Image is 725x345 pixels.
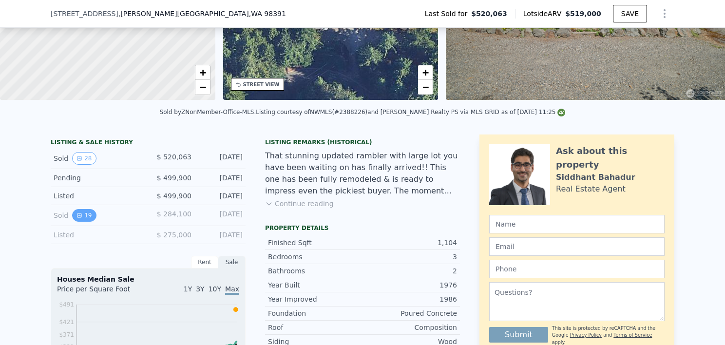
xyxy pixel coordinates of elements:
[54,209,140,222] div: Sold
[157,210,191,218] span: $ 284,100
[362,323,457,332] div: Composition
[613,5,647,22] button: SAVE
[157,231,191,239] span: $ 275,000
[54,230,140,240] div: Listed
[72,209,96,222] button: View historical data
[489,237,665,256] input: Email
[51,138,246,148] div: LISTING & SALE HISTORY
[265,224,460,232] div: Property details
[225,285,239,295] span: Max
[199,173,243,183] div: [DATE]
[268,280,362,290] div: Year Built
[196,285,204,293] span: 3Y
[418,80,433,95] a: Zoom out
[362,280,457,290] div: 1976
[362,308,457,318] div: Poured Concrete
[59,319,74,326] tspan: $421
[556,172,635,183] div: Siddhant Bahadur
[268,308,362,318] div: Foundation
[265,138,460,146] div: Listing Remarks (Historical)
[265,150,460,197] div: That stunning updated rambler with large lot you have been waiting on has finally arrived!! This ...
[54,173,140,183] div: Pending
[268,238,362,248] div: Finished Sqft
[54,191,140,201] div: Listed
[51,9,118,19] span: [STREET_ADDRESS]
[556,144,665,172] div: Ask about this property
[218,256,246,268] div: Sale
[265,199,334,209] button: Continue reading
[243,81,280,88] div: STREET VIEW
[422,81,429,93] span: −
[195,80,210,95] a: Zoom out
[57,274,239,284] div: Houses Median Sale
[489,260,665,278] input: Phone
[268,294,362,304] div: Year Improved
[268,252,362,262] div: Bedrooms
[191,256,218,268] div: Rent
[157,174,191,182] span: $ 499,900
[59,331,74,338] tspan: $371
[199,152,243,165] div: [DATE]
[362,238,457,248] div: 1,104
[160,109,256,115] div: Sold by ZNonMember-Office-MLS .
[57,284,148,300] div: Price per Square Foot
[199,230,243,240] div: [DATE]
[157,192,191,200] span: $ 499,900
[157,153,191,161] span: $ 520,063
[249,10,286,18] span: , WA 98391
[268,323,362,332] div: Roof
[489,215,665,233] input: Name
[199,191,243,201] div: [DATE]
[209,285,221,293] span: 10Y
[489,327,548,343] button: Submit
[72,152,96,165] button: View historical data
[118,9,286,19] span: , [PERSON_NAME][GEOGRAPHIC_DATA]
[199,81,206,93] span: −
[199,66,206,78] span: +
[418,65,433,80] a: Zoom in
[268,266,362,276] div: Bathrooms
[655,4,674,23] button: Show Options
[362,252,457,262] div: 3
[422,66,429,78] span: +
[565,10,601,18] span: $519,000
[362,294,457,304] div: 1986
[199,209,243,222] div: [DATE]
[184,285,192,293] span: 1Y
[362,266,457,276] div: 2
[523,9,565,19] span: Lotside ARV
[195,65,210,80] a: Zoom in
[425,9,472,19] span: Last Sold for
[570,332,602,338] a: Privacy Policy
[613,332,652,338] a: Terms of Service
[557,109,565,116] img: NWMLS Logo
[59,301,74,308] tspan: $491
[471,9,507,19] span: $520,063
[556,183,626,195] div: Real Estate Agent
[256,109,565,115] div: Listing courtesy of NWMLS (#2388226) and [PERSON_NAME] Realty PS via MLS GRID as of [DATE] 11:25
[54,152,140,165] div: Sold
